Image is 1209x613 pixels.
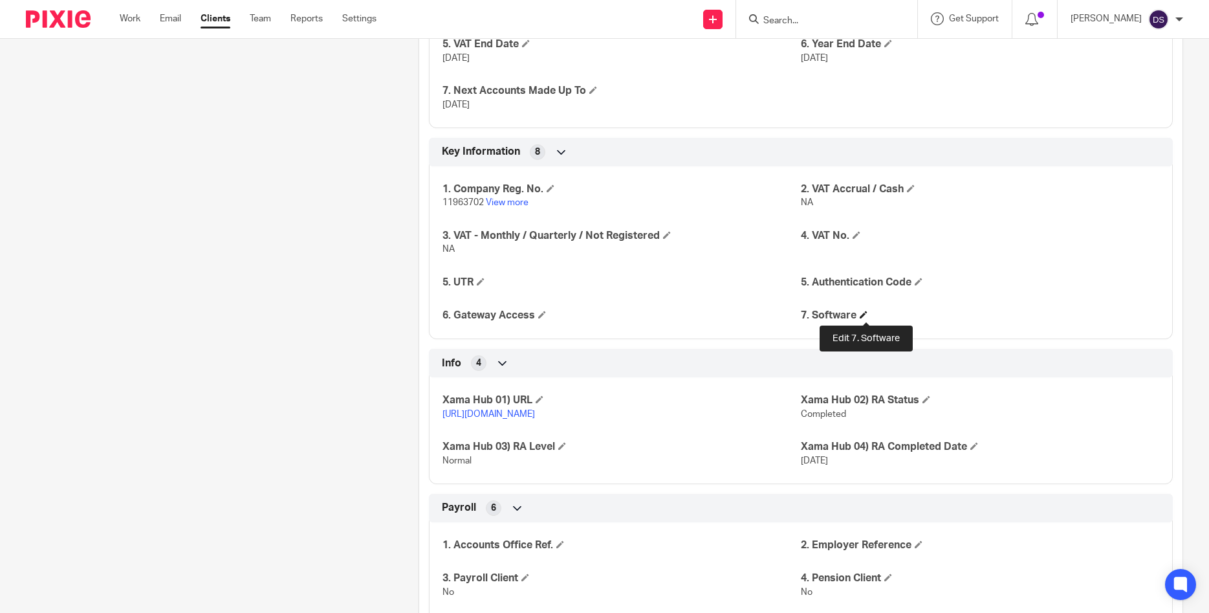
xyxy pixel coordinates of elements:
h4: Xama Hub 04) RA Completed Date [801,440,1159,454]
p: [PERSON_NAME] [1071,12,1142,25]
h4: 6. Year End Date [801,38,1159,51]
a: Reports [290,12,323,25]
a: Email [160,12,181,25]
span: Info [442,357,461,370]
span: Completed [801,410,846,419]
a: View more [486,198,528,207]
span: 11963702 [442,198,484,207]
h4: Xama Hub 01) URL [442,394,801,407]
h4: Xama Hub 02) RA Status [801,394,1159,407]
h4: 3. VAT - Monthly / Quarterly / Not Registered [442,229,801,243]
span: [DATE] [442,54,470,63]
img: svg%3E [1148,9,1169,30]
span: NA [442,245,455,254]
input: Search [762,16,878,27]
span: No [801,588,812,597]
h4: 2. Employer Reference [801,539,1159,552]
span: 6 [491,502,496,515]
span: Get Support [949,14,999,23]
h4: 2. VAT Accrual / Cash [801,183,1159,196]
span: [DATE] [442,100,470,109]
h4: 7. Software [801,309,1159,322]
h4: 6. Gateway Access [442,309,801,322]
span: [DATE] [801,54,828,63]
span: [DATE] [801,456,828,465]
span: Key Information [442,145,520,159]
h4: 4. Pension Client [801,572,1159,585]
h4: 4. VAT No. [801,229,1159,243]
span: NA [801,198,813,207]
a: Settings [342,12,376,25]
h4: 3. Payroll Client [442,572,801,585]
span: No [442,588,454,597]
a: Team [250,12,271,25]
span: Normal [442,456,472,465]
h4: 7. Next Accounts Made Up To [442,84,801,98]
h4: 1. Accounts Office Ref. [442,539,801,552]
h4: 5. Authentication Code [801,276,1159,289]
h4: Xama Hub 03) RA Level [442,440,801,454]
span: 4 [476,357,481,370]
h4: 5. UTR [442,276,801,289]
span: Payroll [442,501,476,515]
a: Work [120,12,140,25]
h4: 1. Company Reg. No. [442,183,801,196]
a: [URL][DOMAIN_NAME] [442,410,535,419]
img: Pixie [26,10,91,28]
a: Clients [201,12,230,25]
h4: 5. VAT End Date [442,38,801,51]
span: 8 [535,146,540,159]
